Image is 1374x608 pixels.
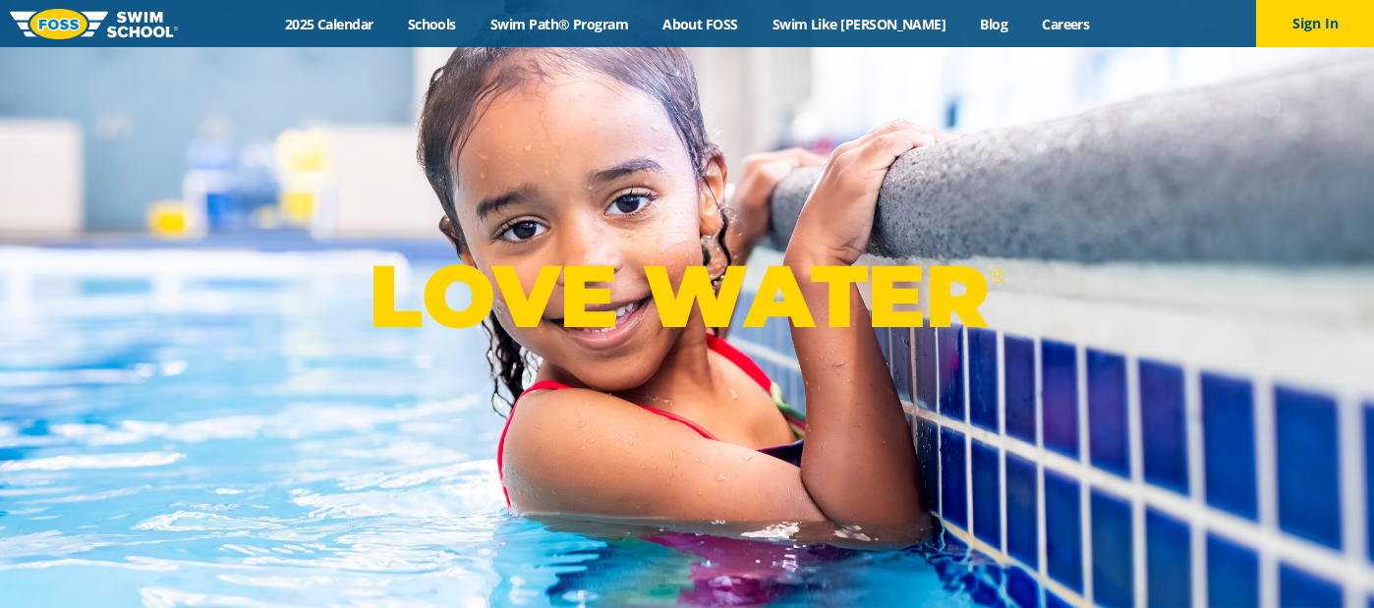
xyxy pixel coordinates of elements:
[1025,15,1107,33] a: Careers
[473,15,645,33] a: Swim Path® Program
[963,15,1025,33] a: Blog
[369,244,1004,349] p: LOVE WATER
[267,15,390,33] a: 2025 Calendar
[390,15,473,33] a: Schools
[646,15,756,33] a: About FOSS
[989,263,1004,288] sup: ®
[10,9,178,39] img: FOSS Swim School Logo
[755,15,963,33] a: Swim Like [PERSON_NAME]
